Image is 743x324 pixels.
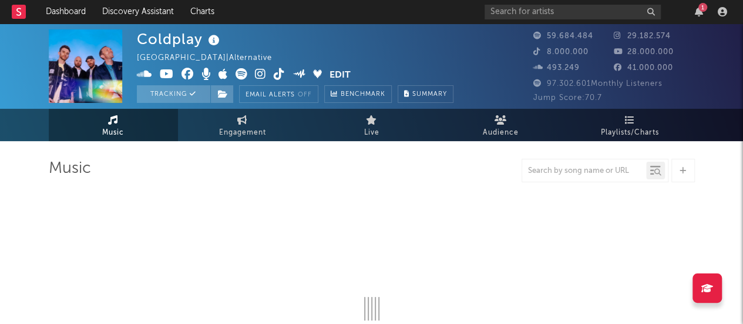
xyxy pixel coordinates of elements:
a: Live [307,109,436,141]
span: 8.000.000 [533,48,589,56]
button: Summary [398,85,453,103]
a: Playlists/Charts [566,109,695,141]
span: Benchmark [341,88,385,102]
input: Search by song name or URL [522,166,646,176]
a: Audience [436,109,566,141]
span: 41.000.000 [614,64,673,72]
em: Off [298,92,312,98]
a: Benchmark [324,85,392,103]
a: Engagement [178,109,307,141]
div: 1 [698,3,707,12]
div: [GEOGRAPHIC_DATA] | Alternative [137,51,285,65]
span: 28.000.000 [614,48,674,56]
span: Playlists/Charts [601,126,659,140]
span: Music [102,126,124,140]
a: Music [49,109,178,141]
span: Engagement [219,126,266,140]
button: Tracking [137,85,210,103]
button: 1 [695,7,703,16]
button: Email AlertsOff [239,85,318,103]
div: Coldplay [137,29,223,49]
span: Summary [412,91,447,98]
span: Jump Score: 70.7 [533,94,602,102]
span: Live [364,126,379,140]
span: 97.302.601 Monthly Listeners [533,80,663,88]
span: 493.249 [533,64,580,72]
span: 29.182.574 [614,32,671,40]
span: Audience [483,126,519,140]
span: 59.684.484 [533,32,593,40]
input: Search for artists [485,5,661,19]
button: Edit [330,68,351,83]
